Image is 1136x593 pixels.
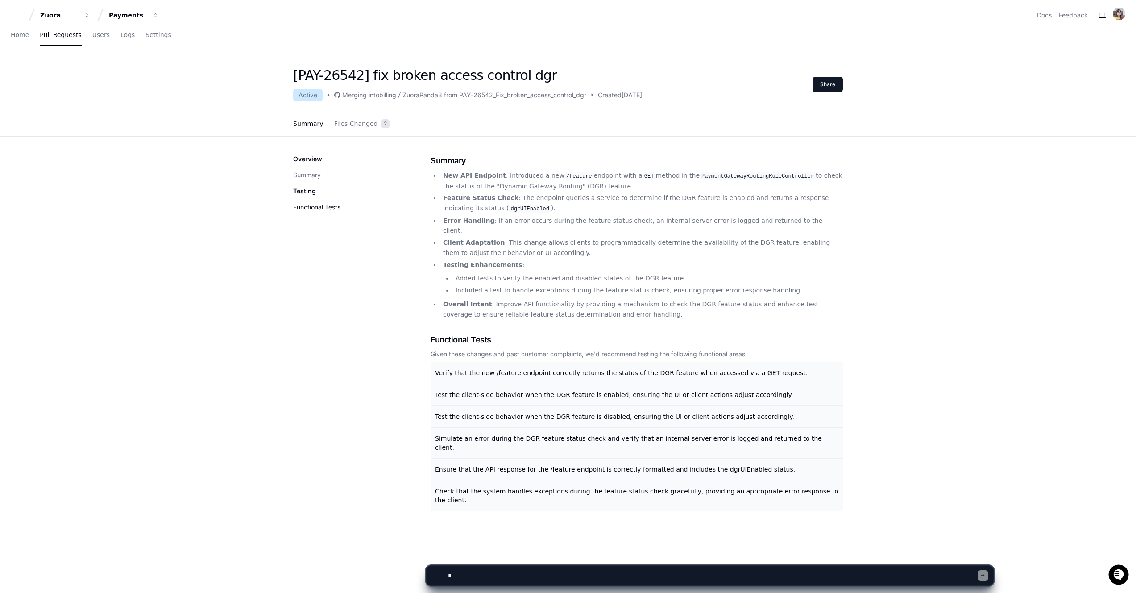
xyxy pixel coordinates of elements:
[9,9,27,27] img: PlayerZero
[120,32,135,38] span: Logs
[120,25,135,46] a: Logs
[435,413,794,420] span: Test the client-side behavior when the DGR feature is disabled, ensuring the UI or client actions...
[443,172,506,179] strong: New API Endpoint
[40,32,81,38] span: Pull Requests
[293,89,323,101] div: Active
[30,67,146,75] div: Start new chat
[381,119,390,128] span: 2
[453,273,843,284] li: Added tests to verify the enabled and disabled states of the DGR feature.
[443,194,518,201] strong: Feature Status Check
[443,301,492,308] strong: Overall Intent
[92,32,110,38] span: Users
[145,25,171,46] a: Settings
[431,350,843,359] div: Given these changes and past customer complaints, we'd recommend testing the following functional...
[435,466,795,473] span: Ensure that the API response for the /feature endpoint is correctly formatted and includes the dg...
[813,77,843,92] button: Share
[11,25,29,46] a: Home
[431,155,843,167] h1: Summary
[435,435,822,451] span: Simulate an error during the DGR feature status check and verify that an internal server error is...
[1113,8,1125,20] img: ACg8ocJp4l0LCSiC5MWlEh794OtQNs1DKYp4otTGwJyAKUZvwXkNnmc=s96-c
[440,238,843,258] li: : This change allows clients to programmatically determine the availability of the DGR feature, e...
[564,172,594,180] code: /feature
[40,25,81,46] a: Pull Requests
[440,260,843,296] li: :
[440,171,843,191] li: : Introduced a new endpoint with a method in the to check the status of the "Dynamic Gateway Rout...
[63,93,108,100] a: Powered byPylon
[622,91,642,100] span: [DATE]
[293,67,642,84] h1: [PAY-26542] fix broken access control dgr
[509,205,551,213] code: dgrUIEnabled
[30,75,116,83] div: We're offline, we'll be back soon
[453,285,843,296] li: Included a test to handle exceptions during the feature status check, ensuring proper error respo...
[440,193,843,213] li: : The endpoint queries a service to determine if the DGR feature is enabled and returns a respons...
[11,32,29,38] span: Home
[293,171,321,180] button: Summary
[334,121,378,126] span: Files Changed
[293,155,322,163] p: Overview
[293,187,316,196] p: Testing
[293,203,340,212] button: Functional Tests
[440,299,843,320] li: : Improve API functionality by providing a mechanism to check the DGR feature status and enhance ...
[109,11,147,20] div: Payments
[440,216,843,236] li: : If an error occurs during the feature status check, an internal server error is logged and retu...
[152,69,162,80] button: Start new chat
[1037,11,1052,20] a: Docs
[1059,11,1088,20] button: Feedback
[105,7,162,23] button: Payments
[145,32,171,38] span: Settings
[89,94,108,100] span: Pylon
[643,172,656,180] code: GET
[435,488,838,504] span: Check that the system handles exceptions during the feature status check gracefully, providing an...
[700,172,816,180] code: PaymentGatewayRoutingRuleController
[443,261,522,268] strong: Testing Enhancements
[379,91,396,100] div: billing
[598,91,622,100] span: Created
[9,36,162,50] div: Welcome
[1107,564,1132,588] iframe: Open customer support
[342,91,379,100] div: Merging into
[435,391,793,398] span: Test the client-side behavior when the DGR feature is enabled, ensuring the UI or client actions ...
[40,11,79,20] div: Zuora
[9,67,25,83] img: 1736555170064-99ba0984-63c1-480f-8ee9-699278ef63ed
[402,91,586,100] div: ZuoraPanda3 from PAY-26542_Fix_broken_access_control_dgr
[443,239,505,246] strong: Client Adaptation
[293,121,323,126] span: Summary
[37,7,94,23] button: Zuora
[435,369,808,376] span: Verify that the new /feature endpoint correctly returns the status of the DGR feature when access...
[443,217,495,224] strong: Error Handling
[431,334,491,346] span: Functional Tests
[92,25,110,46] a: Users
